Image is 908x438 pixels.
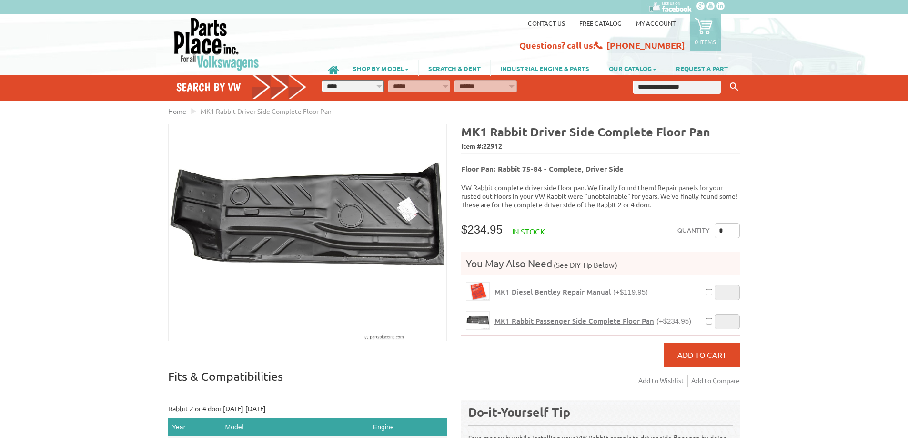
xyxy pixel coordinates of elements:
th: Year [168,418,222,436]
a: Add to Wishlist [638,375,688,387]
h4: You May Also Need [461,257,740,270]
a: OUR CATALOG [599,60,666,76]
a: Free Catalog [579,19,622,27]
a: Home [168,107,186,115]
span: MK1 Rabbit Driver Side Complete Floor Pan [201,107,332,115]
span: 22912 [483,142,502,150]
button: Add to Cart [664,343,740,367]
h4: Search by VW [176,80,307,94]
img: Parts Place Inc! [173,17,260,71]
span: $234.95 [461,223,503,236]
img: MK1 Rabbit Passenger Side Complete Floor Pan [466,312,489,329]
a: My Account [636,19,676,27]
a: Add to Compare [691,375,740,387]
th: Model [222,418,369,436]
a: 0 items [690,14,721,51]
a: SCRATCH & DENT [419,60,490,76]
span: (See DIY Tip Below) [552,260,617,269]
p: Rabbit 2 or 4 door [DATE]-[DATE] [168,404,447,414]
img: MK1 Rabbit Driver Side Complete Floor Pan [169,124,446,341]
span: (+$119.95) [613,288,648,296]
a: SHOP BY MODEL [343,60,418,76]
span: Add to Cart [677,350,726,359]
a: INDUSTRIAL ENGINE & PARTS [491,60,599,76]
p: VW Rabbit complete driver side floor pan. We finally found them! Repair panels for your rusted ou... [461,183,740,209]
a: REQUEST A PART [666,60,737,76]
a: MK1 Diesel Bentley Repair Manual [466,282,490,301]
span: MK1 Diesel Bentley Repair Manual [494,287,611,296]
span: MK1 Rabbit Passenger Side Complete Floor Pan [494,316,654,326]
span: In stock [512,226,545,236]
p: 0 items [695,38,716,46]
b: MK1 Rabbit Driver Side Complete Floor Pan [461,124,710,139]
span: Item #: [461,140,740,153]
label: Quantity [677,223,710,238]
a: MK1 Diesel Bentley Repair Manual(+$119.95) [494,287,648,296]
button: Keyword Search [727,79,741,95]
b: Do-it-Yourself Tip [468,404,570,419]
a: MK1 Rabbit Passenger Side Complete Floor Pan [466,311,490,330]
a: MK1 Rabbit Passenger Side Complete Floor Pan(+$234.95) [494,316,691,326]
th: Engine [369,418,447,436]
a: Contact us [528,19,565,27]
span: (+$234.95) [656,317,691,325]
p: Fits & Compatibilities [168,369,447,394]
b: Floor Pan: Rabbit 75-84 - Complete, Driver Side [461,164,624,173]
img: MK1 Diesel Bentley Repair Manual [466,283,489,300]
